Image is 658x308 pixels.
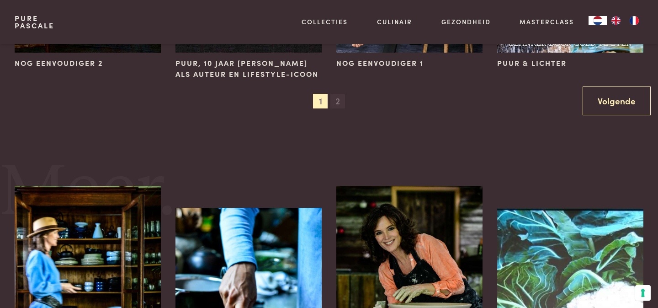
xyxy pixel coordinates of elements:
[589,16,607,25] div: Language
[175,58,322,80] span: PUUR, 10 jaar [PERSON_NAME] als auteur en lifestyle-icoon
[15,15,54,29] a: PurePascale
[313,94,328,108] span: 1
[336,58,424,69] span: Nog eenvoudiger 1
[607,16,625,25] a: EN
[607,16,643,25] ul: Language list
[377,17,412,27] a: Culinair
[589,16,607,25] a: NL
[520,17,574,27] a: Masterclass
[441,17,491,27] a: Gezondheid
[589,16,643,25] aside: Language selected: Nederlands
[583,86,651,115] a: Volgende
[302,17,348,27] a: Collecties
[15,58,103,69] span: Nog eenvoudiger 2
[625,16,643,25] a: FR
[330,94,345,108] span: 2
[635,285,651,301] button: Uw voorkeuren voor toestemming voor trackingtechnologieën
[497,58,567,69] span: Puur & Lichter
